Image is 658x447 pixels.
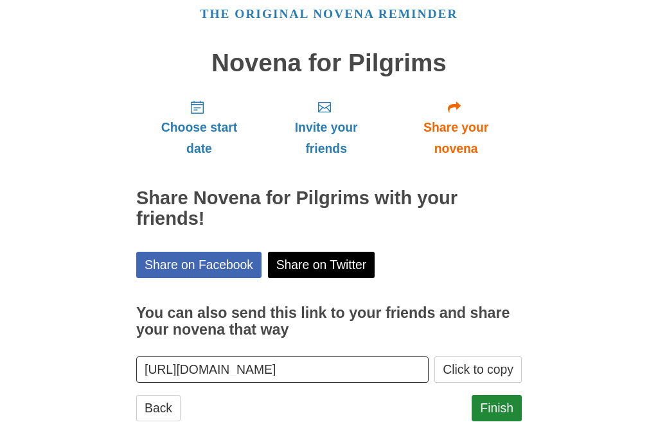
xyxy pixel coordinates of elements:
[268,252,375,278] a: Share on Twitter
[136,252,262,278] a: Share on Facebook
[472,395,522,421] a: Finish
[136,305,522,338] h3: You can also send this link to your friends and share your novena that way
[434,356,522,383] button: Click to copy
[136,395,181,421] a: Back
[390,89,522,166] a: Share your novena
[149,117,249,159] span: Choose start date
[262,89,390,166] a: Invite your friends
[136,188,522,229] h2: Share Novena for Pilgrims with your friends!
[403,117,509,159] span: Share your novena
[136,49,522,77] h1: Novena for Pilgrims
[136,89,262,166] a: Choose start date
[200,7,458,21] a: The original novena reminder
[275,117,377,159] span: Invite your friends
